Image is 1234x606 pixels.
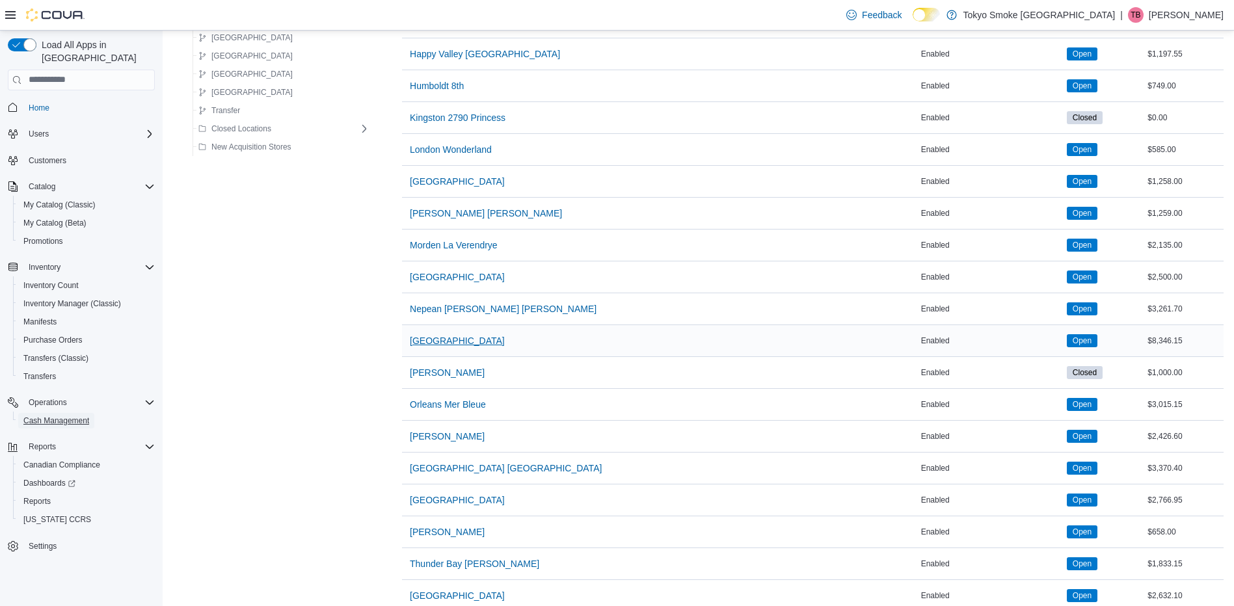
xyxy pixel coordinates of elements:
span: Open [1073,271,1092,283]
button: [PERSON_NAME] [PERSON_NAME] [405,200,567,226]
div: $658.00 [1145,524,1224,540]
span: London Wonderland [410,143,492,156]
span: Open [1067,589,1097,602]
div: Thomas Bruce [1128,7,1144,23]
a: Feedback [841,2,907,28]
span: Closed Locations [211,124,271,134]
span: [PERSON_NAME] [410,430,485,443]
span: Transfers [18,369,155,384]
span: [GEOGRAPHIC_DATA] [410,270,505,283]
div: $2,766.95 [1145,492,1224,508]
div: Enabled [919,556,1064,572]
span: Catalog [23,179,155,194]
button: Cash Management [13,412,160,430]
a: Manifests [18,314,62,330]
span: Settings [29,541,57,551]
span: Open [1073,207,1092,219]
span: Open [1073,335,1092,347]
span: Thunder Bay [PERSON_NAME] [410,557,539,570]
button: Operations [3,393,160,412]
div: Enabled [919,365,1064,380]
span: Open [1067,175,1097,188]
span: Closed [1067,366,1103,379]
button: Reports [23,439,61,454]
button: Reports [13,492,160,510]
span: Reports [29,441,56,452]
div: $585.00 [1145,142,1224,157]
span: Customers [23,152,155,168]
div: $1,258.00 [1145,174,1224,189]
span: Open [1073,48,1092,60]
button: Reports [3,438,160,456]
span: My Catalog (Beta) [18,215,155,231]
span: Operations [23,395,155,410]
a: My Catalog (Classic) [18,197,101,213]
span: Open [1073,462,1092,474]
div: $1,259.00 [1145,205,1224,221]
span: [GEOGRAPHIC_DATA] [211,33,293,43]
div: Enabled [919,142,1064,157]
a: Canadian Compliance [18,457,105,473]
a: Home [23,100,55,116]
span: Users [29,129,49,139]
button: [PERSON_NAME] [405,519,490,545]
button: [GEOGRAPHIC_DATA] [GEOGRAPHIC_DATA] [405,455,607,481]
span: Inventory Count [23,280,79,291]
span: Home [29,103,49,113]
button: Promotions [13,232,160,250]
div: Enabled [919,237,1064,253]
span: Kingston 2790 Princess [410,111,505,124]
div: Enabled [919,301,1064,317]
button: Transfer [193,103,245,118]
span: Orleans Mer Bleue [410,398,486,411]
span: Open [1073,80,1092,92]
div: Enabled [919,333,1064,349]
button: [GEOGRAPHIC_DATA] [193,48,298,64]
a: Settings [23,538,62,554]
div: Enabled [919,428,1064,444]
a: Transfers [18,369,61,384]
button: New Acquisition Stores [193,139,297,155]
span: New Acquisition Stores [211,142,291,152]
button: Users [3,125,160,143]
span: Transfers (Classic) [18,350,155,366]
span: Users [23,126,155,142]
button: Catalog [23,179,60,194]
div: $2,632.10 [1145,588,1224,603]
button: Home [3,98,160,117]
span: [GEOGRAPHIC_DATA] [211,87,293,98]
a: Reports [18,494,56,509]
nav: Complex example [8,93,155,590]
div: Enabled [919,205,1064,221]
span: [GEOGRAPHIC_DATA] [410,494,505,507]
span: Open [1073,303,1092,315]
div: $3,261.70 [1145,301,1224,317]
a: Dashboards [18,475,81,491]
button: Humboldt 8th [405,73,469,99]
span: Purchase Orders [18,332,155,348]
span: [US_STATE] CCRS [23,514,91,525]
span: [GEOGRAPHIC_DATA] [410,589,505,602]
button: My Catalog (Beta) [13,214,160,232]
a: [US_STATE] CCRS [18,512,96,527]
div: $3,015.15 [1145,397,1224,412]
span: Closed [1073,367,1097,378]
span: Cash Management [23,415,89,426]
a: Dashboards [13,474,160,492]
div: Enabled [919,524,1064,540]
span: Happy Valley [GEOGRAPHIC_DATA] [410,47,560,60]
span: [PERSON_NAME] [410,366,485,379]
button: Transfers [13,367,160,386]
span: Catalog [29,181,55,192]
button: Canadian Compliance [13,456,160,474]
button: Morden La Verendrye [405,232,503,258]
div: Enabled [919,269,1064,285]
img: Cova [26,8,85,21]
button: Happy Valley [GEOGRAPHIC_DATA] [405,41,565,67]
span: My Catalog (Beta) [23,218,87,228]
button: [GEOGRAPHIC_DATA] [193,30,298,46]
span: Open [1067,494,1097,507]
span: Closed [1067,111,1103,124]
span: Open [1067,207,1097,220]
